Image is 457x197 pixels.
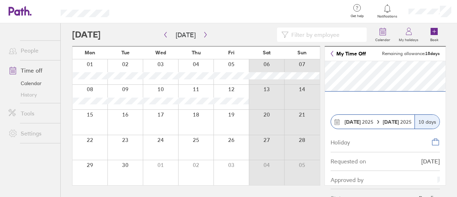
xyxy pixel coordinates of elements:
[383,119,400,125] strong: [DATE]
[288,28,362,41] input: Filter by employee
[3,43,60,58] a: People
[415,115,440,129] div: 10 days
[426,36,443,42] label: Book
[425,51,440,56] strong: 18 days
[371,36,395,42] label: Calendar
[121,50,130,55] span: Tue
[376,4,399,19] a: Notifications
[3,78,60,89] a: Calendar
[3,63,60,78] a: Time off
[371,23,395,46] a: Calendar
[85,50,95,55] span: Mon
[383,119,412,125] span: 2025
[228,50,235,55] span: Fri
[421,158,440,164] div: [DATE]
[331,51,366,56] a: My Time Off
[3,106,60,120] a: Tools
[345,119,373,125] span: 2025
[382,51,440,56] span: Remaining allowance:
[346,14,369,18] span: Get help
[331,158,366,164] div: Requested on
[3,126,60,141] a: Settings
[331,138,350,146] div: Holiday
[297,50,307,55] span: Sun
[376,14,399,19] span: Notifications
[395,36,423,42] label: My holidays
[395,23,423,46] a: My holidays
[170,29,201,41] button: [DATE]
[345,119,361,125] strong: [DATE]
[331,177,363,183] div: Approved by
[3,89,60,100] a: History
[423,23,446,46] a: Book
[155,50,166,55] span: Wed
[263,50,271,55] span: Sat
[192,50,201,55] span: Thu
